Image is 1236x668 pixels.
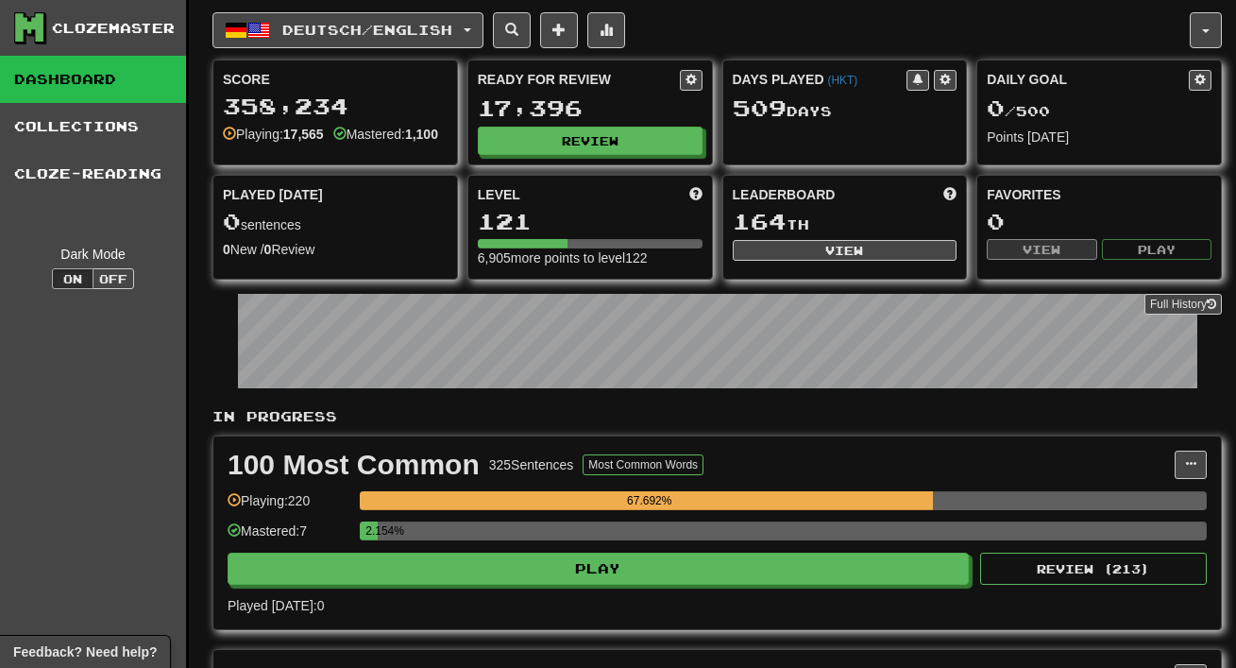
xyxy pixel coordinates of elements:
button: Review (213) [980,553,1207,585]
div: Days Played [733,70,907,89]
button: Review [478,127,703,155]
div: New / Review [223,240,448,259]
div: Playing: [223,125,324,144]
button: Most Common Words [583,454,703,475]
span: Level [478,185,520,204]
span: / 500 [987,103,1050,119]
span: Deutsch / English [282,22,452,38]
div: 325 Sentences [489,455,574,474]
div: Dark Mode [14,245,172,264]
button: On [52,268,93,289]
div: sentences [223,210,448,234]
span: Open feedback widget [13,642,157,661]
span: Played [DATE] [223,185,323,204]
div: th [733,210,957,234]
span: 164 [733,208,787,234]
span: 509 [733,94,787,121]
div: 121 [478,210,703,233]
span: Leaderboard [733,185,836,204]
button: Play [228,553,969,585]
div: 6,905 more points to level 122 [478,248,703,267]
div: Playing: 220 [228,491,350,522]
button: Off [93,268,134,289]
div: 17,396 [478,96,703,120]
span: 0 [987,94,1005,121]
p: In Progress [212,407,1222,426]
div: 2.154% [365,522,378,540]
div: Points [DATE] [987,128,1211,146]
strong: 0 [264,242,272,257]
div: Clozemaster [52,19,175,38]
div: Score [223,70,448,89]
span: 0 [223,208,241,234]
div: Mastered: [333,125,438,144]
div: Ready for Review [478,70,680,89]
span: Score more points to level up [689,185,703,204]
strong: 17,565 [283,127,324,142]
button: View [987,239,1096,260]
strong: 1,100 [405,127,438,142]
div: 358,234 [223,94,448,118]
span: This week in points, UTC [943,185,957,204]
strong: 0 [223,242,230,257]
button: Play [1102,239,1211,260]
span: Played [DATE]: 0 [228,598,324,613]
div: 67.692% [365,491,933,510]
a: Full History [1144,294,1222,315]
div: Mastered: 7 [228,522,350,553]
button: Deutsch/English [212,12,483,48]
div: Day s [733,96,957,121]
div: Favorites [987,185,1211,204]
div: 0 [987,210,1211,233]
div: Daily Goal [987,70,1189,91]
button: Add sentence to collection [540,12,578,48]
div: 100 Most Common [228,451,480,479]
button: More stats [587,12,625,48]
button: View [733,240,957,261]
button: Search sentences [493,12,531,48]
a: (HKT) [827,74,857,87]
